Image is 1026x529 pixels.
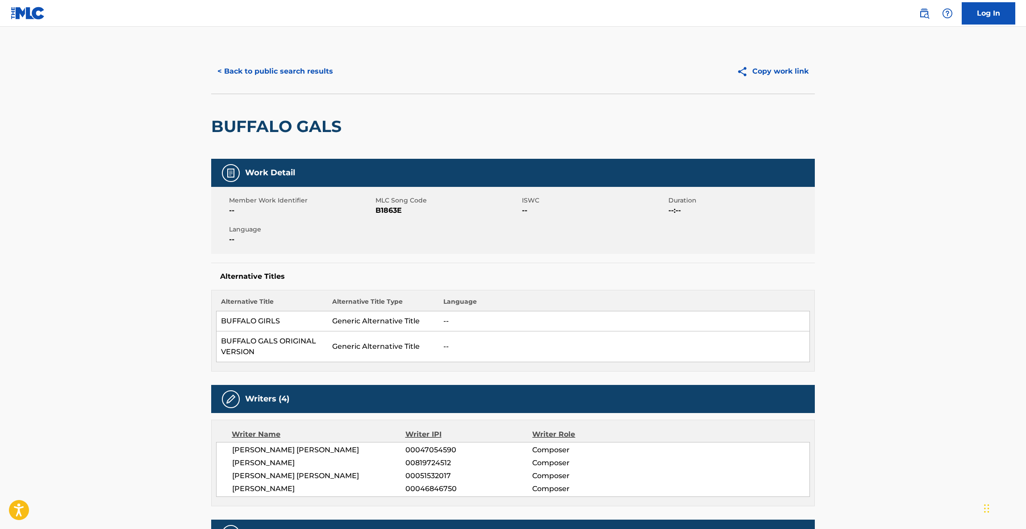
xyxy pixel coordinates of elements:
[919,8,930,19] img: search
[439,331,810,362] td: --
[217,311,328,331] td: BUFFALO GIRLS
[439,297,810,311] th: Language
[232,458,405,468] span: [PERSON_NAME]
[522,196,666,205] span: ISWC
[668,205,813,216] span: --:--
[942,8,953,19] img: help
[232,429,405,440] div: Writer Name
[328,297,439,311] th: Alternative Title Type
[962,2,1015,25] a: Log In
[220,272,806,281] h5: Alternative Titles
[730,60,815,83] button: Copy work link
[981,486,1026,529] iframe: Chat Widget
[737,66,752,77] img: Copy work link
[532,471,648,481] span: Composer
[217,331,328,362] td: BUFFALO GALS ORIGINAL VERSION
[668,196,813,205] span: Duration
[405,429,533,440] div: Writer IPI
[245,168,295,178] h5: Work Detail
[232,445,405,455] span: [PERSON_NAME] [PERSON_NAME]
[375,196,520,205] span: MLC Song Code
[229,196,373,205] span: Member Work Identifier
[229,225,373,234] span: Language
[328,331,439,362] td: Generic Alternative Title
[232,471,405,481] span: [PERSON_NAME] [PERSON_NAME]
[232,484,405,494] span: [PERSON_NAME]
[229,205,373,216] span: --
[915,4,933,22] a: Public Search
[229,234,373,245] span: --
[405,445,532,455] span: 00047054590
[532,484,648,494] span: Composer
[11,7,45,20] img: MLC Logo
[328,311,439,331] td: Generic Alternative Title
[225,168,236,178] img: Work Detail
[439,311,810,331] td: --
[405,484,532,494] span: 00046846750
[211,60,339,83] button: < Back to public search results
[211,116,346,136] h2: BUFFALO GALS
[405,471,532,481] span: 00051532017
[405,458,532,468] span: 00819724512
[532,445,648,455] span: Composer
[375,205,520,216] span: B1863E
[938,4,956,22] div: Help
[532,458,648,468] span: Composer
[522,205,666,216] span: --
[532,429,648,440] div: Writer Role
[217,297,328,311] th: Alternative Title
[245,394,289,404] h5: Writers (4)
[225,394,236,405] img: Writers
[984,495,989,522] div: Drag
